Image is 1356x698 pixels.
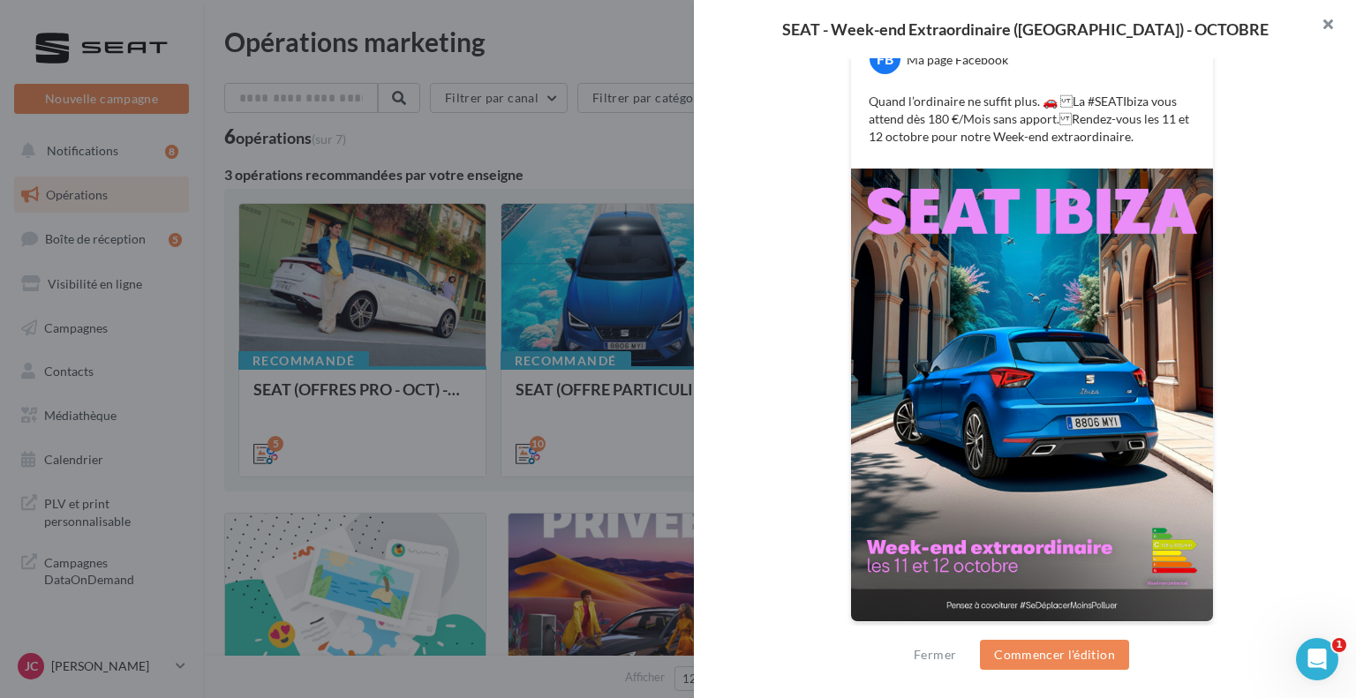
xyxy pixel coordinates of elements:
[907,644,963,665] button: Fermer
[1332,638,1346,652] span: 1
[722,21,1328,37] div: SEAT - Week-end Extraordinaire ([GEOGRAPHIC_DATA]) - OCTOBRE
[870,43,900,74] div: FB
[980,640,1129,670] button: Commencer l'édition
[1296,638,1338,680] iframe: Intercom live chat
[869,93,1195,146] p: Quand l’ordinaire ne suffit plus. 🚗 La #SEATIbiza vous attend dès 180 €/Mois sans apport. Rendez-...
[850,622,1214,645] div: La prévisualisation est non-contractuelle
[907,51,1008,69] div: Ma page Facebook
